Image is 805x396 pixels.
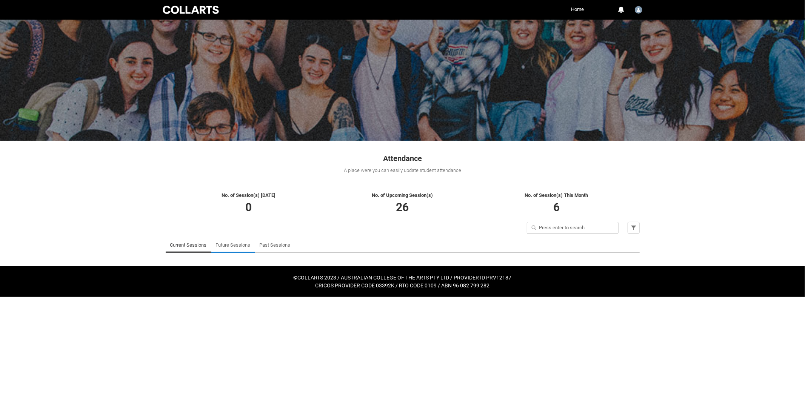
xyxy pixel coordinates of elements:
li: Current Sessions [166,238,211,253]
input: Press enter to search [527,222,619,234]
button: Filter [628,222,640,234]
li: Future Sessions [211,238,255,253]
img: Faculty.bwoods [635,6,642,14]
span: 6 [553,201,560,214]
span: 26 [396,201,409,214]
button: User Profile Faculty.bwoods [633,3,644,15]
span: No. of Session(s) [DATE] [222,192,276,198]
li: Past Sessions [255,238,295,253]
a: Future Sessions [216,238,251,253]
a: Home [570,4,586,15]
a: Current Sessions [170,238,207,253]
span: Attendance [383,154,422,163]
span: No. of Upcoming Session(s) [372,192,433,198]
div: A place were you can easily update student attendance [166,167,640,174]
span: No. of Session(s) This Month [525,192,588,198]
span: 0 [245,201,252,214]
a: Past Sessions [260,238,291,253]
